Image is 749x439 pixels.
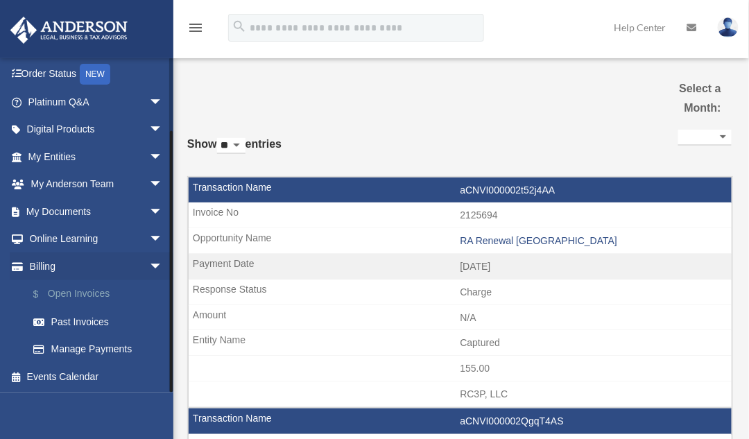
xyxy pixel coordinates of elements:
[19,336,184,363] a: Manage Payments
[187,135,282,168] label: Show entries
[80,64,110,85] div: NEW
[10,171,184,198] a: My Anderson Teamarrow_drop_down
[41,286,48,303] span: $
[189,305,732,332] td: N/A
[189,330,732,356] td: Captured
[149,225,177,254] span: arrow_drop_down
[232,19,247,34] i: search
[217,138,246,154] select: Showentries
[189,203,732,229] td: 2125694
[189,279,732,306] td: Charge
[10,143,184,171] a: My Entitiesarrow_drop_down
[189,178,732,204] td: aCNVI000002t52j4AA
[149,116,177,144] span: arrow_drop_down
[149,171,177,199] span: arrow_drop_down
[718,17,739,37] img: User Pic
[149,143,177,171] span: arrow_drop_down
[10,116,184,144] a: Digital Productsarrow_drop_down
[149,252,177,281] span: arrow_drop_down
[189,381,732,408] td: RC3P, LLC
[149,198,177,226] span: arrow_drop_down
[651,79,721,118] label: Select a Month:
[10,252,184,280] a: Billingarrow_drop_down
[19,280,184,309] a: $Open Invoices
[189,408,732,435] td: aCNVI000002QgqT4AS
[189,254,732,280] td: [DATE]
[10,363,184,390] a: Events Calendar
[10,225,184,253] a: Online Learningarrow_drop_down
[149,88,177,117] span: arrow_drop_down
[10,198,184,225] a: My Documentsarrow_drop_down
[6,17,132,44] img: Anderson Advisors Platinum Portal
[10,60,184,89] a: Order StatusNEW
[187,19,204,36] i: menu
[460,235,725,247] div: RA Renewal [GEOGRAPHIC_DATA]
[10,88,184,116] a: Platinum Q&Aarrow_drop_down
[187,24,204,36] a: menu
[19,308,177,336] a: Past Invoices
[189,356,732,382] td: 155.00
